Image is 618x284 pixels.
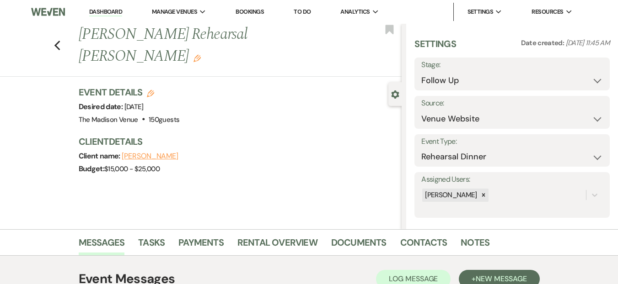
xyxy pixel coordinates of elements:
[400,235,447,255] a: Contacts
[79,102,124,111] span: Desired date:
[461,235,489,255] a: Notes
[236,8,264,16] a: Bookings
[122,153,178,160] button: [PERSON_NAME]
[31,2,65,21] img: Weven Logo
[149,115,179,124] span: 150 guests
[79,135,393,148] h3: Client Details
[389,274,438,284] span: Log Message
[104,164,160,174] span: $15,000 - $25,000
[476,274,527,284] span: New Message
[421,97,603,110] label: Source:
[391,89,399,98] button: Close lead details
[79,24,333,67] h1: [PERSON_NAME] Rehearsal [PERSON_NAME]
[468,7,494,16] span: Settings
[89,8,122,16] a: Dashboard
[152,7,197,16] span: Manage Venues
[414,37,456,58] h3: Settings
[124,102,144,111] span: [DATE]
[138,235,165,255] a: Tasks
[237,235,317,255] a: Rental Overview
[532,7,563,16] span: Resources
[566,38,610,47] span: [DATE] 11:45 AM
[421,173,603,186] label: Assigned Users:
[79,235,125,255] a: Messages
[521,38,566,47] span: Date created:
[421,58,603,72] label: Stage:
[294,8,311,16] a: To Do
[79,115,138,124] span: The Madison Venue
[178,235,224,255] a: Payments
[421,135,603,148] label: Event Type:
[193,54,201,62] button: Edit
[422,189,478,202] div: [PERSON_NAME]
[331,235,387,255] a: Documents
[79,164,105,174] span: Budget:
[79,151,122,161] span: Client name:
[340,7,370,16] span: Analytics
[79,86,180,99] h3: Event Details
